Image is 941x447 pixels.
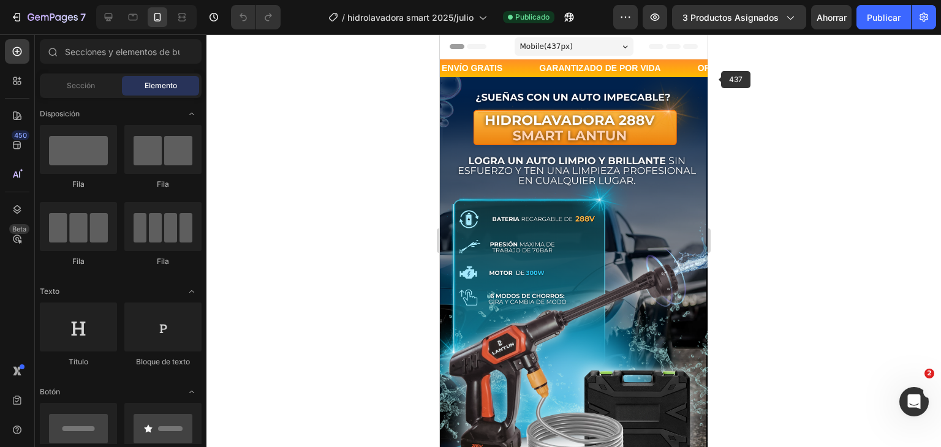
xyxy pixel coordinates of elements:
[40,387,60,396] font: Botón
[182,382,202,402] span: Abrir con palanca
[721,71,750,88] span: 437
[347,12,474,23] font: hidrolavadora smart 2025/julio
[145,81,177,90] font: Elemento
[515,12,550,21] font: Publicado
[342,12,345,23] font: /
[682,12,779,23] font: 3 productos asignados
[856,5,911,29] button: Publicar
[72,257,85,266] font: Fila
[899,387,929,416] iframe: Chat en vivo de Intercom
[72,179,85,189] font: Fila
[817,12,847,23] font: Ahorrar
[440,34,708,447] iframe: Área de diseño
[5,5,91,29] button: 7
[12,225,26,233] font: Beta
[811,5,852,29] button: Ahorrar
[672,5,806,29] button: 3 productos asignados
[80,11,86,23] font: 7
[182,104,202,124] span: Abrir con palanca
[258,29,391,39] span: OFERTA POR TIEMPO LIMITADO
[67,81,95,90] font: Sección
[182,282,202,301] span: Abrir con palanca
[157,257,169,266] font: Fila
[867,12,901,23] font: Publicar
[69,357,88,366] font: Título
[136,357,190,366] font: Bloque de texto
[231,5,281,29] div: Deshacer/Rehacer
[40,109,80,118] font: Disposición
[157,179,169,189] font: Fila
[927,369,932,377] font: 2
[40,287,59,296] font: Texto
[14,131,27,140] font: 450
[40,39,202,64] input: Secciones y elementos de búsqueda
